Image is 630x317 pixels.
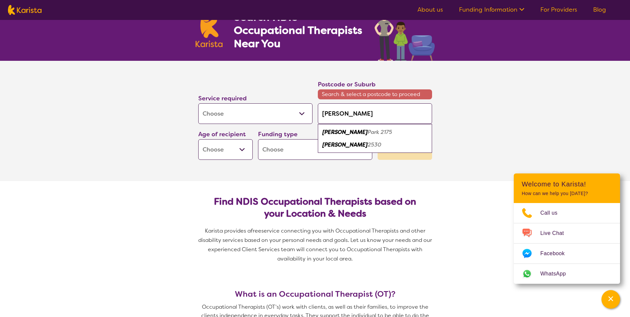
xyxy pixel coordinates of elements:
span: service connecting you with Occupational Therapists and other disability services based on your p... [198,227,433,262]
a: Blog [593,6,606,14]
p: How can we help you [DATE]? [522,191,612,196]
img: occupational-therapy [375,3,435,61]
em: [PERSON_NAME] [322,129,368,136]
label: Postcode or Suburb [318,80,376,88]
h1: Search NDIS Occupational Therapists Near You [234,10,363,50]
em: [PERSON_NAME] [322,141,368,148]
em: Park 2175 [368,129,392,136]
img: Karista logo [8,5,42,15]
a: Web link opens in a new tab. [514,264,620,284]
em: 2530 [368,141,381,148]
label: Funding type [258,130,298,138]
label: Service required [198,94,247,102]
h3: What is an Occupational Therapist (OT)? [196,289,435,299]
span: free [251,227,261,234]
a: For Providers [540,6,577,14]
h2: Welcome to Karista! [522,180,612,188]
a: Funding Information [459,6,524,14]
h2: Find NDIS Occupational Therapists based on your Location & Needs [204,196,427,220]
span: Live Chat [540,228,572,238]
span: Karista provides a [205,227,251,234]
span: Call us [540,208,566,218]
div: Horsley Park 2175 [321,126,429,139]
span: Facebook [540,249,573,259]
input: Type [318,103,432,124]
span: Search & select a postcode to proceed [318,89,432,99]
div: Channel Menu [514,173,620,284]
ul: Choose channel [514,203,620,284]
label: Age of recipient [198,130,246,138]
div: Horsley 2530 [321,139,429,151]
img: Karista logo [196,11,223,47]
a: About us [417,6,443,14]
button: Channel Menu [601,290,620,309]
span: WhatsApp [540,269,574,279]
